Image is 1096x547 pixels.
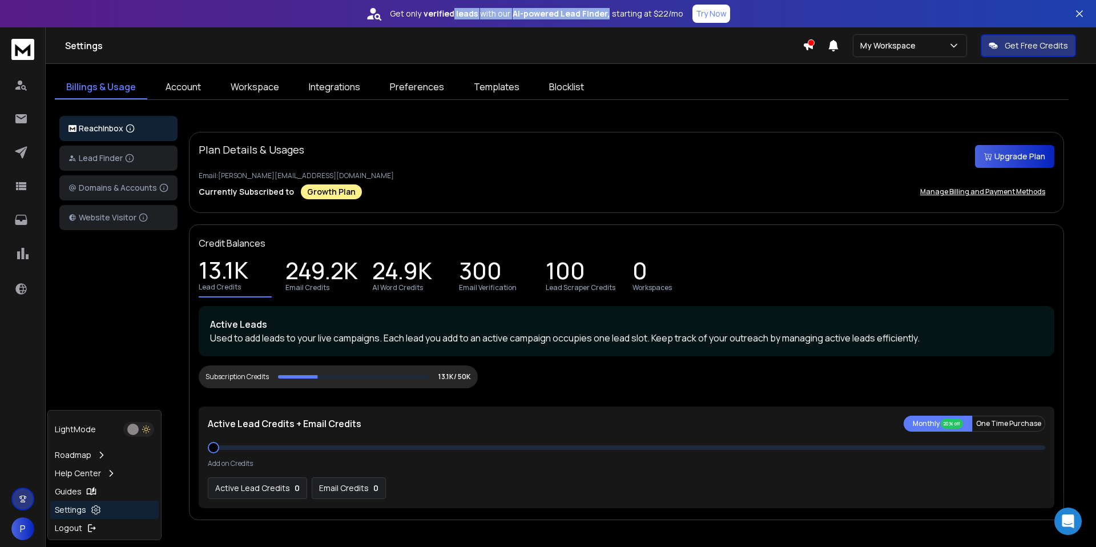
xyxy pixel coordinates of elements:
div: Subscription Credits [205,372,269,381]
p: Workspaces [632,283,672,292]
button: Upgrade Plan [975,145,1054,168]
a: Integrations [297,75,372,99]
p: Guides [55,486,82,497]
p: Get Free Credits [1005,40,1068,51]
button: Website Visitor [59,205,178,230]
a: Account [154,75,212,99]
strong: AI-powered Lead Finder, [513,8,610,19]
p: 249.2K [285,265,358,281]
a: Guides [50,482,159,501]
p: AI Word Credits [372,283,423,292]
p: 13.1K/ 50K [438,372,471,381]
button: P [11,517,34,540]
a: Workspace [219,75,291,99]
h1: Settings [65,39,803,53]
button: Lead Finder [59,146,178,171]
button: Monthly 20% off [904,416,972,432]
p: 24.9K [372,265,432,281]
p: Roadmap [55,449,91,461]
a: Templates [462,75,531,99]
div: Open Intercom Messenger [1054,508,1082,535]
p: Email: [PERSON_NAME][EMAIL_ADDRESS][DOMAIN_NAME] [199,171,1054,180]
p: 300 [459,265,502,281]
a: Settings [50,501,159,519]
p: Active Lead Credits + Email Credits [208,417,361,431]
p: Settings [55,504,86,516]
p: Email Credits [285,283,329,292]
p: 0 [295,482,300,494]
p: Email Credits [319,482,369,494]
p: Currently Subscribed to [199,186,294,198]
p: Manage Billing and Payment Methods [920,187,1045,196]
p: Plan Details & Usages [199,142,304,158]
div: Growth Plan [301,184,362,199]
p: Light Mode [55,424,96,435]
a: Blocklist [538,75,595,99]
p: Help Center [55,468,101,479]
p: 13.1K [199,264,248,280]
p: Credit Balances [199,236,265,250]
button: Try Now [692,5,730,23]
p: Try Now [696,8,727,19]
button: Domains & Accounts [59,175,178,200]
button: Get Free Credits [981,34,1076,57]
a: Billings & Usage [55,75,147,99]
img: logo [68,125,76,132]
p: Active Leads [210,317,1043,331]
a: Roadmap [50,446,159,464]
a: Preferences [378,75,456,99]
p: 100 [546,265,585,281]
p: Lead Credits [199,283,241,292]
div: 20% off [941,419,963,429]
p: Get only with our starting at $22/mo [390,8,683,19]
p: Lead Scraper Credits [546,283,615,292]
strong: verified leads [424,8,478,19]
img: logo [11,39,34,60]
p: Logout [55,522,82,534]
p: 0 [632,265,647,281]
p: Email Verification [459,283,517,292]
p: Active Lead Credits [215,482,290,494]
button: ReachInbox [59,116,178,141]
p: My Workspace [860,40,920,51]
a: Help Center [50,464,159,482]
p: Add on Credits [208,459,253,468]
p: 0 [373,482,378,494]
button: Manage Billing and Payment Methods [911,180,1054,203]
button: One Time Purchase [972,416,1045,432]
p: Used to add leads to your live campaigns. Each lead you add to an active campaign occupies one le... [210,331,1043,345]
